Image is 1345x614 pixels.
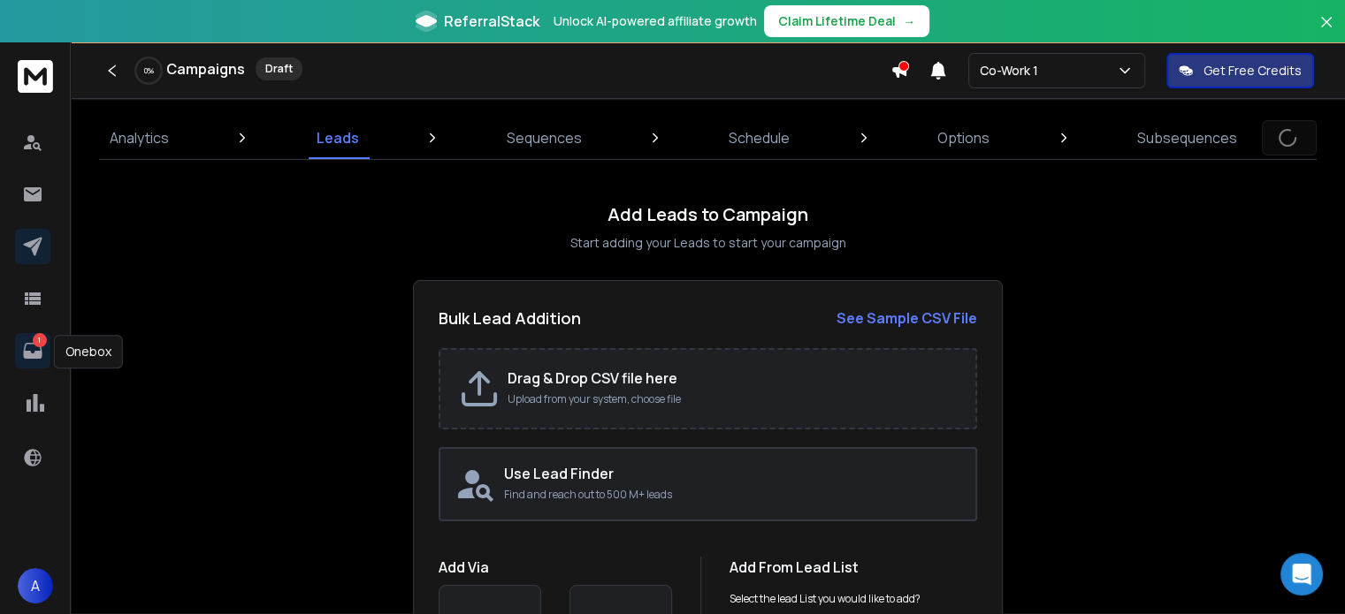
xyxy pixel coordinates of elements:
[718,117,800,159] a: Schedule
[439,306,581,330] h2: Bulk Lead Addition
[15,333,50,368] a: 1
[837,308,977,328] strong: See Sample CSV File
[903,12,915,30] span: →
[110,127,169,148] p: Analytics
[554,12,757,30] p: Unlock AI-powered affiliate growth
[507,127,582,148] p: Sequences
[837,307,977,329] a: See Sample CSV File
[444,11,539,32] span: ReferralStack
[1280,553,1323,595] div: Open Intercom Messenger
[1127,117,1248,159] a: Subsequences
[166,58,245,80] h1: Campaigns
[504,463,961,484] h2: Use Lead Finder
[608,202,808,227] h1: Add Leads to Campaign
[1137,127,1237,148] p: Subsequences
[317,127,359,148] p: Leads
[496,117,592,159] a: Sequences
[99,117,180,159] a: Analytics
[508,368,958,389] h2: Drag & Drop CSV file here
[508,392,958,406] p: Upload from your system, choose file
[18,568,53,603] button: A
[256,57,302,80] div: Draft
[144,65,154,76] p: 0 %
[33,333,47,347] p: 1
[927,117,1000,159] a: Options
[1315,11,1338,53] button: Close banner
[1166,53,1314,88] button: Get Free Credits
[54,335,123,368] div: Onebox
[439,557,672,578] h1: Add Via
[504,488,961,502] p: Find and reach out to 500 M+ leads
[730,557,977,578] h1: Add From Lead List
[937,127,990,148] p: Options
[1204,62,1302,80] p: Get Free Credits
[980,62,1045,80] p: Co-Work 1
[570,234,846,252] p: Start adding your Leads to start your campaign
[306,117,370,159] a: Leads
[730,592,921,606] p: Select the lead List you would like to add?
[729,127,790,148] p: Schedule
[764,5,929,37] button: Claim Lifetime Deal→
